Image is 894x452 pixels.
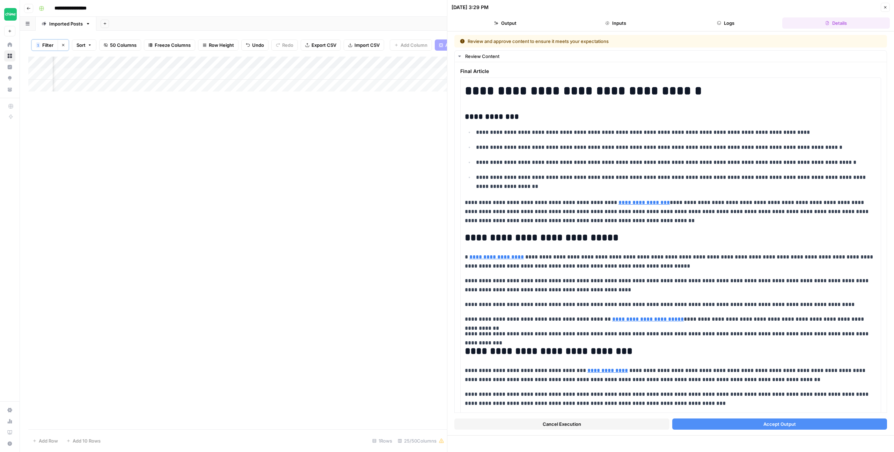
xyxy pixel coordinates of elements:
[4,438,15,449] button: Help + Support
[144,39,195,51] button: Freeze Columns
[110,42,137,49] span: 50 Columns
[465,53,882,60] div: Review Content
[36,42,40,48] div: 1
[42,42,53,49] span: Filter
[39,437,58,444] span: Add Row
[452,17,559,29] button: Output
[4,39,15,50] a: Home
[455,51,887,62] button: Review Content
[252,42,264,49] span: Undo
[460,38,745,45] div: Review and approve content to ensure it meets your expectations
[4,416,15,427] a: Usage
[344,39,384,51] button: Import CSV
[73,437,101,444] span: Add 10 Rows
[4,6,15,23] button: Workspace: Chime
[4,61,15,73] a: Insights
[543,421,581,428] span: Cancel Execution
[4,8,17,21] img: Chime Logo
[28,435,62,446] button: Add Row
[49,20,83,27] div: Imported Posts
[395,435,447,446] div: 25/50 Columns
[31,39,58,51] button: 1Filter
[36,17,96,31] a: Imported Posts
[4,427,15,438] a: Learning Hub
[4,73,15,84] a: Opportunities
[62,435,105,446] button: Add 10 Rows
[390,39,432,51] button: Add Column
[72,39,96,51] button: Sort
[763,421,796,428] span: Accept Output
[312,42,336,49] span: Export CSV
[76,42,86,49] span: Sort
[271,39,298,51] button: Redo
[369,435,395,446] div: 1 Rows
[155,42,191,49] span: Freeze Columns
[4,50,15,61] a: Browse
[198,39,239,51] button: Row Height
[37,42,39,48] span: 1
[99,39,141,51] button: 50 Columns
[562,17,669,29] button: Inputs
[4,404,15,416] a: Settings
[241,39,269,51] button: Undo
[301,39,341,51] button: Export CSV
[672,17,780,29] button: Logs
[454,418,669,430] button: Cancel Execution
[782,17,890,29] button: Details
[460,68,881,75] span: Final Article
[209,42,234,49] span: Row Height
[401,42,427,49] span: Add Column
[282,42,293,49] span: Redo
[4,84,15,95] a: Your Data
[672,418,887,430] button: Accept Output
[354,42,380,49] span: Import CSV
[435,39,488,51] button: Add Power Agent
[452,4,489,11] div: [DATE] 3:29 PM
